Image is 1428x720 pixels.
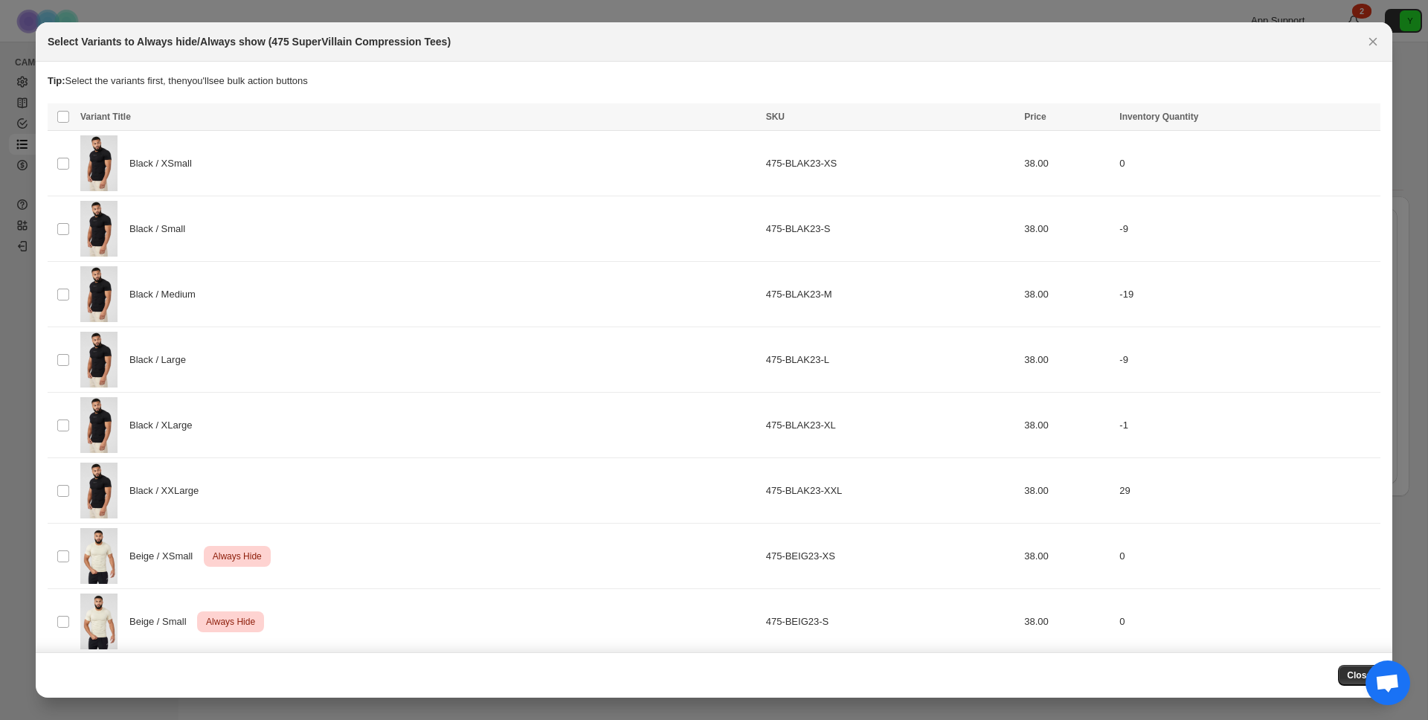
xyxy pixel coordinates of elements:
span: Black / Large [129,353,194,367]
td: 475-BLAK23-S [762,196,1020,262]
a: Open chat [1366,660,1410,705]
td: -19 [1115,262,1380,327]
img: 475_black_002_07_11_johnny_ecomm.jpg [80,201,118,257]
td: 475-BEIG23-S [762,589,1020,655]
img: 475_black_002_07_11_johnny_ecomm.jpg [80,135,118,191]
strong: Tip: [48,75,65,86]
img: 475_black_002_07_11_johnny_ecomm.jpg [80,397,118,453]
span: Inventory Quantity [1119,112,1198,122]
span: Beige / XSmall [129,549,201,564]
img: 475_black_002_07_11_johnny_ecomm.jpg [80,266,118,322]
td: 475-BLAK23-XS [762,131,1020,196]
span: Black / Medium [129,287,204,302]
img: 475_beige_001_07_11_johnny_ecomm.jpg [80,528,118,584]
span: Variant Title [80,112,131,122]
span: Black / XXLarge [129,483,207,498]
td: 38.00 [1020,196,1115,262]
td: -9 [1115,327,1380,393]
td: 475-BLAK23-M [762,262,1020,327]
span: Beige / Small [129,614,194,629]
td: 38.00 [1020,524,1115,589]
img: 475_black_002_07_11_johnny_ecomm.jpg [80,332,118,388]
td: -9 [1115,196,1380,262]
td: 475-BEIG23-XS [762,524,1020,589]
td: 475-BLAK23-XXL [762,458,1020,524]
img: 475_beige_001_07_11_johnny_ecomm.jpg [80,594,118,649]
img: 475_black_002_07_11_johnny_ecomm.jpg [80,463,118,518]
td: 38.00 [1020,589,1115,655]
h2: Select Variants to Always hide/Always show (475 SuperVillain Compression Tees) [48,34,451,49]
span: Close [1347,669,1371,681]
span: Black / XSmall [129,156,200,171]
button: Close [1363,31,1383,52]
button: Close [1338,665,1380,686]
td: 0 [1115,589,1380,655]
td: 38.00 [1020,327,1115,393]
span: Black / XLarge [129,418,200,433]
span: SKU [766,112,785,122]
p: Select the variants first, then you'll see bulk action buttons [48,74,1380,89]
td: 0 [1115,524,1380,589]
span: Price [1024,112,1046,122]
td: 475-BLAK23-L [762,327,1020,393]
span: Always Hide [210,547,265,565]
td: 38.00 [1020,393,1115,458]
td: 0 [1115,131,1380,196]
td: 29 [1115,458,1380,524]
td: 38.00 [1020,262,1115,327]
td: 38.00 [1020,131,1115,196]
span: Always Hide [203,613,258,631]
td: 475-BLAK23-XL [762,393,1020,458]
span: Black / Small [129,222,193,237]
td: 38.00 [1020,458,1115,524]
td: -1 [1115,393,1380,458]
